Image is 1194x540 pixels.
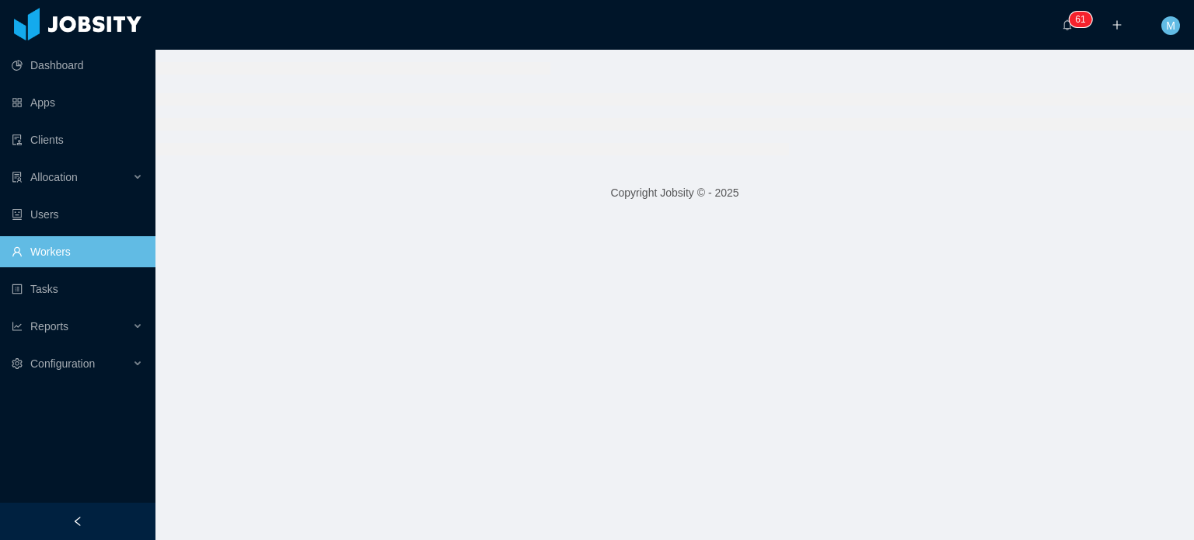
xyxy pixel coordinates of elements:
[12,358,23,369] i: icon: setting
[12,199,143,230] a: icon: robotUsers
[30,320,68,333] span: Reports
[1062,19,1073,30] i: icon: bell
[12,87,143,118] a: icon: appstoreApps
[12,236,143,267] a: icon: userWorkers
[12,273,143,305] a: icon: profileTasks
[30,357,95,370] span: Configuration
[12,172,23,183] i: icon: solution
[1075,12,1081,27] p: 6
[12,321,23,332] i: icon: line-chart
[155,166,1194,220] footer: Copyright Jobsity © - 2025
[1112,19,1122,30] i: icon: plus
[12,50,143,81] a: icon: pie-chartDashboard
[1166,16,1175,35] span: M
[12,124,143,155] a: icon: auditClients
[30,171,78,183] span: Allocation
[1081,12,1086,27] p: 1
[1069,12,1091,27] sup: 61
